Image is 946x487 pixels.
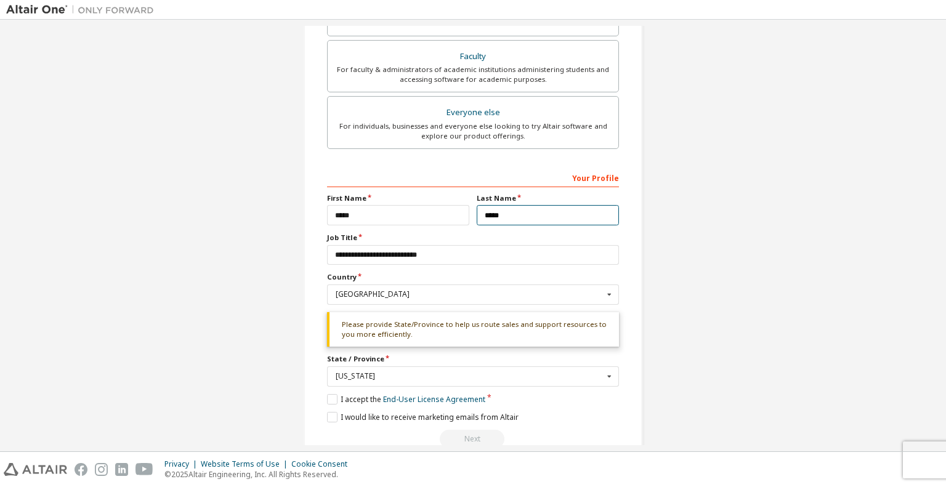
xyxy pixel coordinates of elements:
[383,394,485,404] a: End-User License Agreement
[336,291,604,298] div: [GEOGRAPHIC_DATA]
[327,233,619,243] label: Job Title
[335,65,611,84] div: For faculty & administrators of academic institutions administering students and accessing softwa...
[477,193,619,203] label: Last Name
[327,354,619,364] label: State / Province
[327,167,619,187] div: Your Profile
[6,4,160,16] img: Altair One
[95,463,108,476] img: instagram.svg
[327,312,619,347] div: Please provide State/Province to help us route sales and support resources to you more efficiently.
[164,459,201,469] div: Privacy
[327,394,485,404] label: I accept the
[115,463,128,476] img: linkedin.svg
[327,272,619,282] label: Country
[4,463,67,476] img: altair_logo.svg
[335,104,611,121] div: Everyone else
[75,463,87,476] img: facebook.svg
[201,459,291,469] div: Website Terms of Use
[335,121,611,141] div: For individuals, businesses and everyone else looking to try Altair software and explore our prod...
[335,48,611,65] div: Faculty
[291,459,355,469] div: Cookie Consent
[164,469,355,480] p: © 2025 Altair Engineering, Inc. All Rights Reserved.
[336,372,604,380] div: [US_STATE]
[327,193,469,203] label: First Name
[327,430,619,448] div: Read and acccept EULA to continue
[135,463,153,476] img: youtube.svg
[327,412,519,422] label: I would like to receive marketing emails from Altair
